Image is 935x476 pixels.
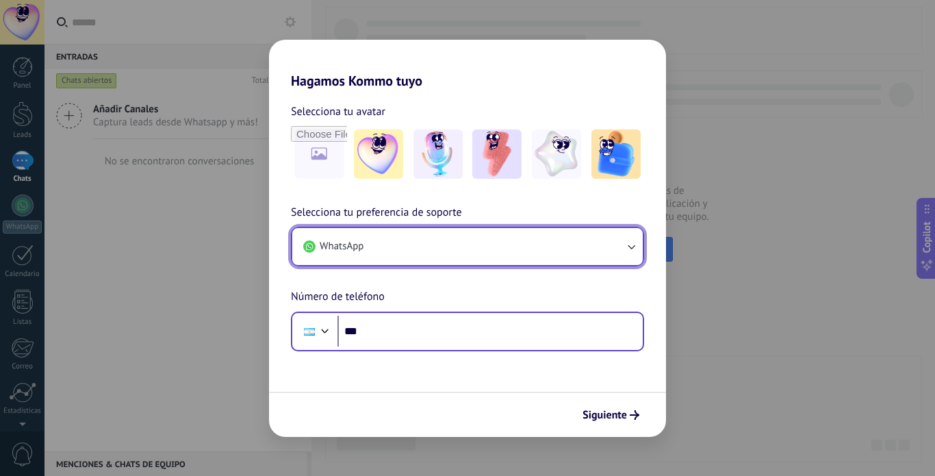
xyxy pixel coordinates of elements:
img: -4.jpeg [532,129,581,179]
img: -1.jpeg [354,129,403,179]
img: -3.jpeg [472,129,522,179]
span: Selecciona tu preferencia de soporte [291,204,462,222]
span: Número de teléfono [291,288,385,306]
button: Siguiente [576,403,645,427]
img: -5.jpeg [591,129,641,179]
img: -2.jpeg [413,129,463,179]
span: WhatsApp [320,240,363,253]
span: Selecciona tu avatar [291,103,385,121]
h2: Hagamos Kommo tuyo [269,40,666,89]
button: WhatsApp [292,228,643,265]
div: Argentina: + 54 [296,317,322,346]
span: Siguiente [582,410,627,420]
